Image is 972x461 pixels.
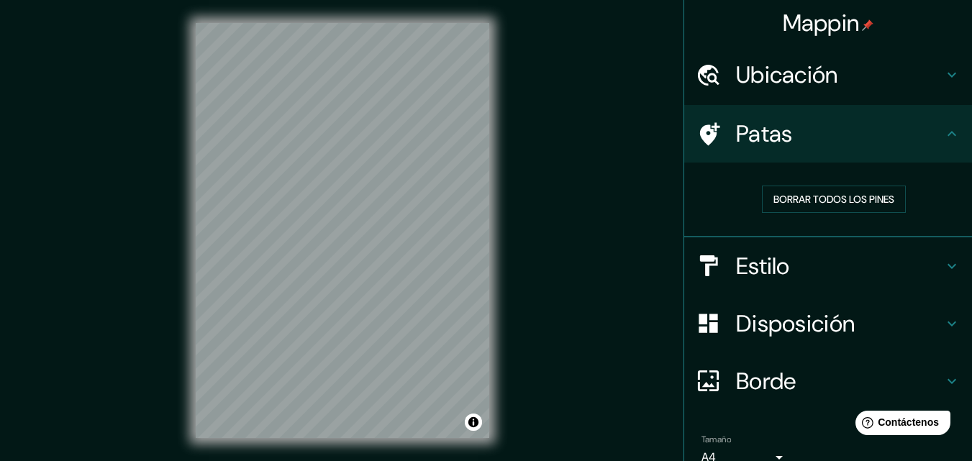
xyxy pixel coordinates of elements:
font: Patas [736,119,793,149]
font: Estilo [736,251,790,281]
font: Mappin [783,8,860,38]
div: Ubicación [684,46,972,104]
iframe: Lanzador de widgets de ayuda [844,405,956,445]
img: pin-icon.png [862,19,873,31]
font: Borde [736,366,796,396]
font: Disposición [736,309,855,339]
div: Disposición [684,295,972,352]
button: Borrar todos los pines [762,186,906,213]
div: Estilo [684,237,972,295]
font: Ubicación [736,60,838,90]
button: Activar o desactivar atribución [465,414,482,431]
div: Patas [684,105,972,163]
font: Tamaño [701,434,731,445]
div: Borde [684,352,972,410]
canvas: Mapa [196,23,489,438]
font: Borrar todos los pines [773,193,894,206]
